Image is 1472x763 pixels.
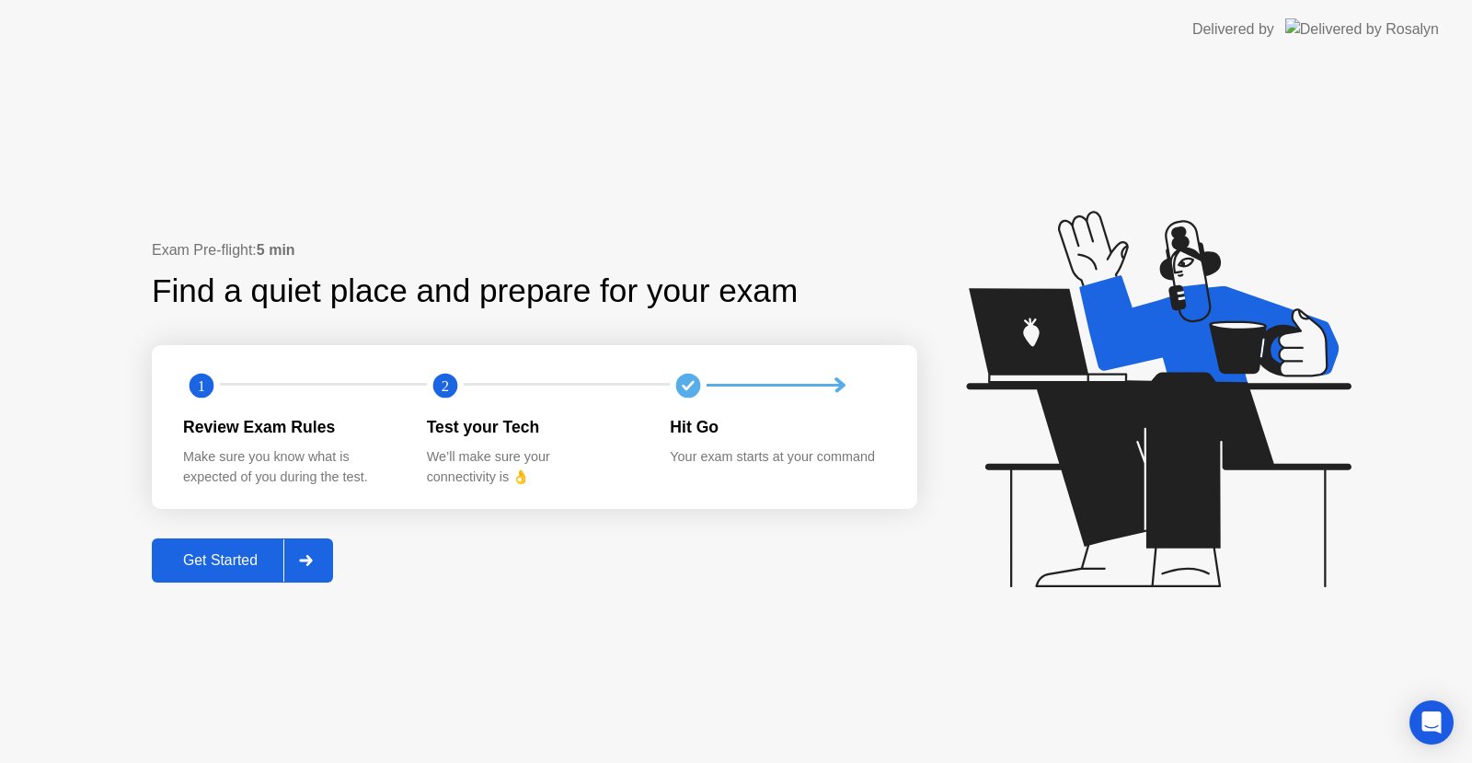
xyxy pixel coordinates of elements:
[442,376,449,394] text: 2
[183,415,397,439] div: Review Exam Rules
[152,267,800,316] div: Find a quiet place and prepare for your exam
[152,538,333,583] button: Get Started
[152,239,917,261] div: Exam Pre-flight:
[427,447,641,487] div: We’ll make sure your connectivity is 👌
[1192,18,1274,40] div: Delivered by
[257,242,295,258] b: 5 min
[1409,700,1454,745] div: Open Intercom Messenger
[1285,18,1439,40] img: Delivered by Rosalyn
[183,447,397,487] div: Make sure you know what is expected of you during the test.
[157,552,283,569] div: Get Started
[427,415,641,439] div: Test your Tech
[670,447,884,468] div: Your exam starts at your command
[198,376,205,394] text: 1
[670,415,884,439] div: Hit Go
